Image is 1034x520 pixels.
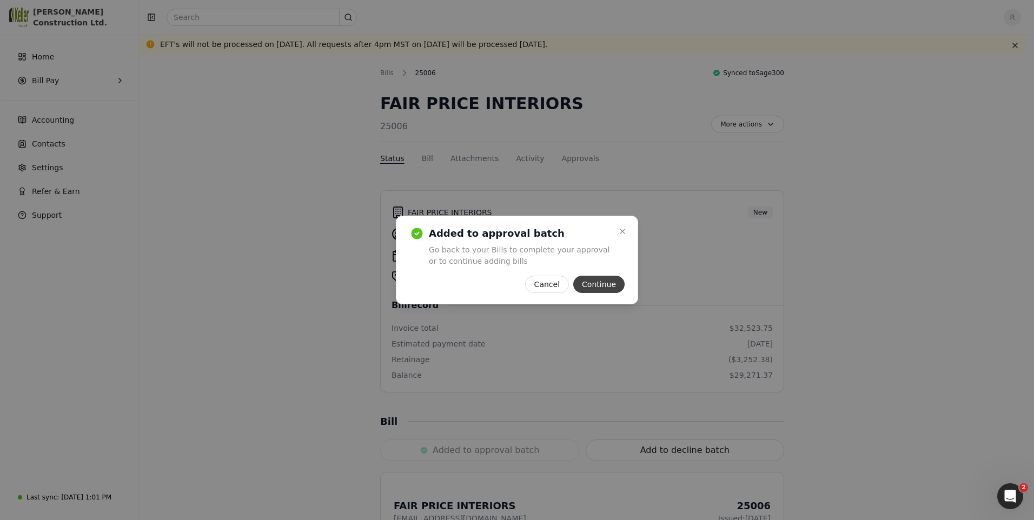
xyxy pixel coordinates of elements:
button: Continue [573,276,625,293]
span: 2 [1019,483,1028,492]
h2: Added to approval batch [429,227,612,240]
p: Go back to your Bills to complete your approval or to continue adding bills [429,244,612,267]
button: Cancel [525,276,569,293]
iframe: Intercom live chat [997,483,1023,509]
